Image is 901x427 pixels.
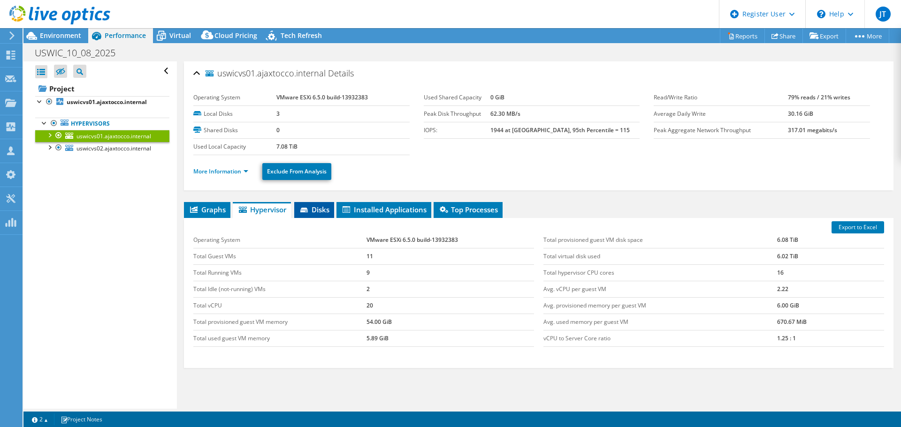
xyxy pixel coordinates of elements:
[35,142,169,154] a: uswicvs02.ajaxtocco.internal
[193,142,276,151] label: Used Local Capacity
[276,93,368,101] b: VMware ESXi 6.5.0 build-13932383
[76,132,151,140] span: uswicvs01.ajaxtocco.internal
[367,248,534,264] td: 11
[193,314,366,330] td: Total provisioned guest VM memory
[846,29,889,43] a: More
[777,314,884,330] td: 670.67 MiB
[328,67,354,79] span: Details
[367,264,534,281] td: 9
[438,205,498,214] span: Top Processes
[802,29,846,43] a: Export
[193,126,276,135] label: Shared Disks
[237,205,286,214] span: Hypervisor
[25,413,54,425] a: 2
[777,330,884,346] td: 1.25 : 1
[788,93,850,101] b: 79% reads / 21% writes
[720,29,765,43] a: Reports
[67,98,147,106] b: uswicvs01.ajaxtocco.internal
[543,297,777,314] td: Avg. provisioned memory per guest VM
[777,248,884,264] td: 6.02 TiB
[193,93,276,102] label: Operating System
[490,110,520,118] b: 62.30 MB/s
[276,110,280,118] b: 3
[341,205,427,214] span: Installed Applications
[214,31,257,40] span: Cloud Pricing
[543,281,777,297] td: Avg. vCPU per guest VM
[424,109,490,119] label: Peak Disk Throughput
[543,232,777,248] td: Total provisioned guest VM disk space
[262,163,331,180] a: Exclude From Analysis
[367,232,534,248] td: VMware ESXi 6.5.0 build-13932383
[169,31,191,40] span: Virtual
[543,264,777,281] td: Total hypervisor CPU cores
[777,297,884,314] td: 6.00 GiB
[40,31,81,40] span: Environment
[193,297,366,314] td: Total vCPU
[276,142,298,150] b: 7.08 TiB
[788,126,837,134] b: 317.01 megabits/s
[35,96,169,108] a: uswicvs01.ajaxtocco.internal
[276,126,280,134] b: 0
[654,109,788,119] label: Average Daily Write
[817,10,825,18] svg: \n
[367,281,534,297] td: 2
[788,110,813,118] b: 30.16 GiB
[367,297,534,314] td: 20
[424,93,490,102] label: Used Shared Capacity
[777,232,884,248] td: 6.08 TiB
[35,81,169,96] a: Project
[281,31,322,40] span: Tech Refresh
[193,167,248,175] a: More Information
[193,264,366,281] td: Total Running VMs
[777,281,884,297] td: 2.22
[367,314,534,330] td: 54.00 GiB
[193,109,276,119] label: Local Disks
[654,93,788,102] label: Read/Write Ratio
[193,232,366,248] td: Operating System
[193,281,366,297] td: Total Idle (not-running) VMs
[777,264,884,281] td: 16
[424,126,490,135] label: IOPS:
[654,126,788,135] label: Peak Aggregate Network Throughput
[35,130,169,142] a: uswicvs01.ajaxtocco.internal
[189,205,226,214] span: Graphs
[832,221,884,233] a: Export to Excel
[367,330,534,346] td: 5.89 GiB
[876,7,891,22] span: JT
[543,314,777,330] td: Avg. used memory per guest VM
[35,118,169,130] a: Hypervisors
[543,330,777,346] td: vCPU to Server Core ratio
[490,126,630,134] b: 1944 at [GEOGRAPHIC_DATA], 95th Percentile = 115
[105,31,146,40] span: Performance
[54,413,109,425] a: Project Notes
[543,248,777,264] td: Total virtual disk used
[490,93,504,101] b: 0 GiB
[193,330,366,346] td: Total used guest VM memory
[764,29,803,43] a: Share
[206,69,326,78] span: uswicvs01.ajaxtocco.internal
[76,144,151,152] span: uswicvs02.ajaxtocco.internal
[193,248,366,264] td: Total Guest VMs
[31,48,130,58] h1: USWIC_10_08_2025
[299,205,329,214] span: Disks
